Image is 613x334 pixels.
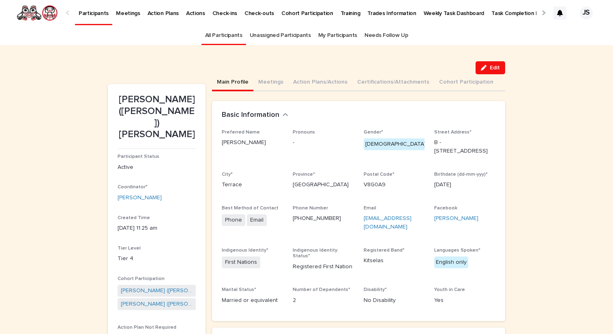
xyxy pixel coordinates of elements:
span: First Nations [222,256,260,268]
h2: Basic Information [222,111,279,120]
a: [EMAIL_ADDRESS][DOMAIN_NAME] [364,215,412,230]
p: Married or equivalent [222,296,283,305]
span: Tier Level [118,246,141,251]
p: Registered First Nation [293,263,354,271]
span: Street Address* [434,130,472,135]
span: Cohort Participation [118,276,165,281]
p: Kitselas [364,256,425,265]
button: Edit [476,61,505,74]
span: Preferred Name [222,130,260,135]
p: [PERSON_NAME] [222,138,283,147]
span: Participant Status [118,154,159,159]
p: Active [118,163,196,172]
span: Gender* [364,130,383,135]
span: Marital Status* [222,287,256,292]
button: Basic Information [222,111,288,120]
span: Email [247,214,267,226]
span: Postal Code* [364,172,394,177]
img: rNyI97lYS1uoOg9yXW8k [16,5,58,21]
p: [PERSON_NAME] ([PERSON_NAME]) [PERSON_NAME] [118,94,196,140]
a: All Participants [205,26,242,45]
button: Action Plans/Actions [288,74,352,91]
span: Indigenous Identity: Status* [293,248,339,259]
span: Province* [293,172,315,177]
span: Phone [222,214,245,226]
button: Cohort Participation [434,74,498,91]
div: [DEMOGRAPHIC_DATA] [364,138,427,150]
span: City* [222,172,233,177]
a: Unassigned Participants [250,26,311,45]
span: Number of Dependents* [293,287,350,292]
span: Phone Number [293,206,328,211]
a: [PERSON_NAME] [118,194,162,202]
button: Main Profile [212,74,253,91]
div: English only [434,256,468,268]
p: Yes [434,296,495,305]
span: Birthdate (dd-mm-yyy)* [434,172,488,177]
p: No Disability [364,296,425,305]
span: Disability* [364,287,387,292]
p: - [293,138,354,147]
a: [PHONE_NUMBER] [293,215,341,221]
span: Best Method of Contact [222,206,279,211]
span: Languages Spoken* [434,248,480,253]
p: Terrace [222,181,283,189]
a: [PERSON_NAME] ([PERSON_NAME]) [PERSON_NAME] - SPP- [DATE] [121,287,193,295]
span: Edit [490,65,500,71]
span: Indigenous Identity* [222,248,268,253]
span: Youth in Care [434,287,465,292]
p: Tier 4 [118,254,196,263]
span: Facebook [434,206,457,211]
button: Certifications/Attachments [352,74,434,91]
a: Needs Follow Up [364,26,408,45]
span: Created Time [118,215,150,220]
button: Meetings [253,74,288,91]
p: [GEOGRAPHIC_DATA] [293,181,354,189]
p: [DATE] [434,181,495,189]
span: Coordinator* [118,185,148,190]
span: Registered Band* [364,248,405,253]
span: Action Plan Not Required [118,325,176,330]
a: [PERSON_NAME] [434,215,478,221]
p: [DATE] 11:25 am [118,224,196,233]
p: V8G0A9 [364,181,425,189]
span: Pronouns [293,130,315,135]
a: My Participants [318,26,357,45]
p: 2 [293,296,354,305]
div: JS [580,6,593,19]
a: [PERSON_NAME] ([PERSON_NAME]) [PERSON_NAME] - Day Labour- [DATE] [121,300,193,308]
span: Email [364,206,376,211]
p: B - [STREET_ADDRESS] [434,138,495,155]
